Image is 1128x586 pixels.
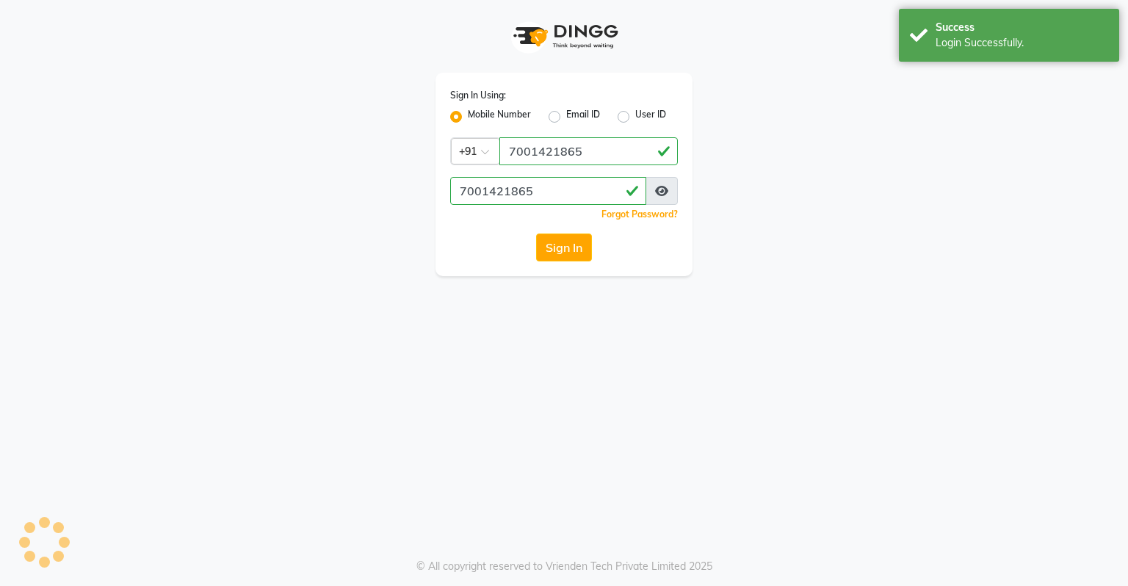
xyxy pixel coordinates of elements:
label: Email ID [566,108,600,126]
label: Mobile Number [468,108,531,126]
input: Username [450,177,646,205]
div: Success [936,20,1108,35]
a: Forgot Password? [601,209,678,220]
img: logo1.svg [505,15,623,58]
label: Sign In Using: [450,89,506,102]
button: Sign In [536,234,592,261]
input: Username [499,137,678,165]
div: Login Successfully. [936,35,1108,51]
label: User ID [635,108,666,126]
